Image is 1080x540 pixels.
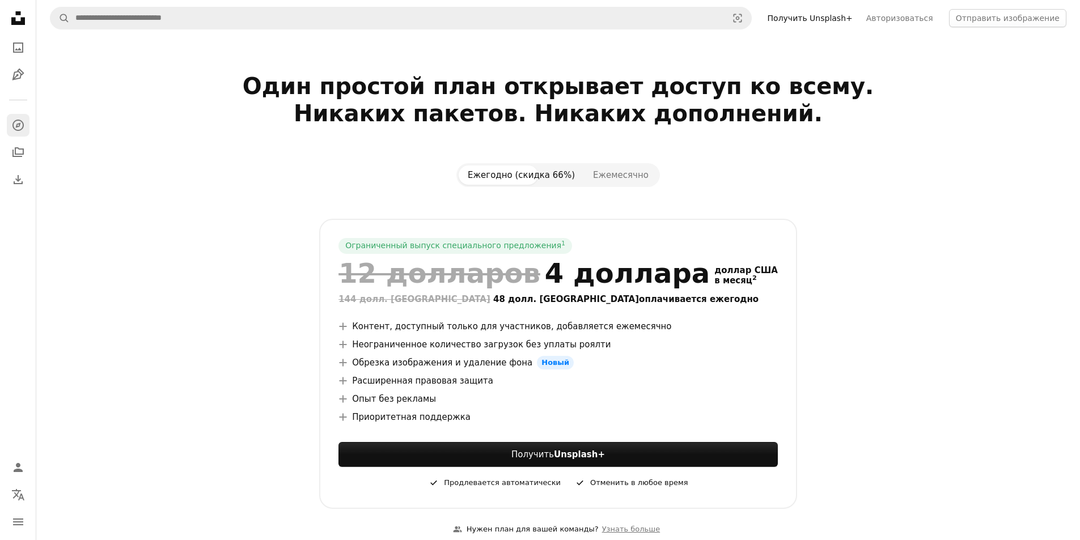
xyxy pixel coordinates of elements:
font: Расширенная правовая защита [352,376,493,386]
button: Язык [7,483,29,506]
font: Узнать больше [602,525,660,533]
font: Приоритетная поддержка [352,412,471,422]
button: Визуальный поиск [724,7,751,29]
font: 2 [752,274,757,282]
font: Получить Unsplash+ [768,14,853,23]
font: 144 долл. [GEOGRAPHIC_DATA] [338,294,490,304]
font: Отменить в любое время [590,478,688,487]
a: 1 [559,240,567,252]
form: Найти визуальные материалы на сайте [50,7,752,29]
font: Контент, доступный только для участников, добавляется ежемесячно [352,321,671,331]
a: Коллекции [7,141,29,164]
font: Один простой план открывает доступ ко всему. [243,73,874,99]
a: Войти / Зарегистрироваться [7,456,29,479]
a: Фотографии [7,36,29,59]
a: Узнать больше [599,520,664,539]
font: Неограниченное количество загрузок без уплаты роялти [352,339,611,350]
font: Ежемесячно [593,170,649,180]
font: Новый [541,358,569,367]
font: 1 [561,240,565,246]
font: Опыт без рекламы [352,394,436,404]
button: ПолучитьUnsplash+ [338,442,778,467]
font: 48 долл. [GEOGRAPHIC_DATA] [493,294,639,304]
font: Нужен план для вашей команды? [467,525,599,533]
a: Иллюстрации [7,63,29,86]
font: Отправить изображение [956,14,1060,23]
button: Поиск Unsplash [50,7,70,29]
font: 12 долларов [338,257,540,289]
font: 4 доллара [545,257,710,289]
font: Получить [511,449,554,460]
font: Никаких пакетов. Никаких дополнений. [294,100,823,126]
button: Отправить изображение [949,9,1066,27]
a: Исследовать [7,114,29,137]
a: Авторизоваться [859,9,940,27]
button: Меню [7,511,29,533]
font: оплачивается ежегодно [639,294,759,304]
a: Получить Unsplash+ [761,9,859,27]
font: Unsplash+ [554,449,605,460]
a: История загрузок [7,168,29,191]
font: Ограниченный выпуск специального предложения [345,241,561,250]
font: в месяц [714,275,752,286]
a: Главная — Unsplash [7,7,29,32]
font: Ежегодно (скидка 66%) [468,170,575,180]
font: Авторизоваться [866,14,933,23]
font: доллар США [714,265,778,275]
font: Продлевается автоматически [444,478,561,487]
a: 2 [750,275,759,286]
font: Обрезка изображения и удаление фона [352,358,532,368]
